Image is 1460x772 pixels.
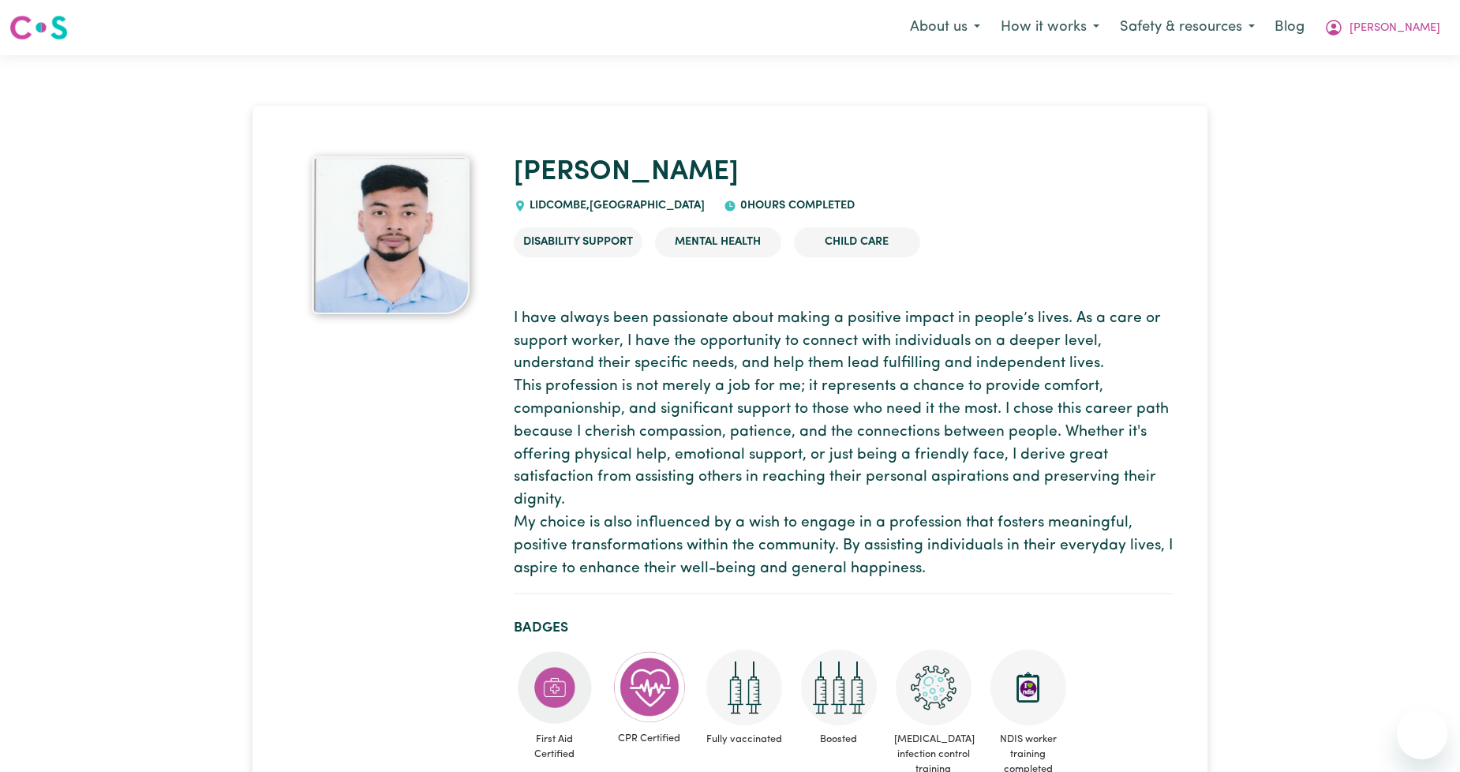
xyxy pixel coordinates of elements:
img: Care and support worker has completed First Aid Certification [517,650,593,725]
span: [PERSON_NAME] [1350,20,1440,37]
span: Fully vaccinated [703,725,785,753]
iframe: Button to launch messaging window [1397,709,1447,759]
img: Care and support worker has completed CPR Certification [612,650,687,725]
li: Child care [794,227,920,257]
span: Boosted [798,725,880,753]
span: LIDCOMBE , [GEOGRAPHIC_DATA] [526,200,706,212]
li: Mental Health [655,227,781,257]
span: 0 hours completed [736,200,855,212]
img: Care and support worker has received booster dose of COVID-19 vaccination [801,650,877,725]
img: Careseekers logo [9,13,68,42]
img: Kushal [312,156,470,314]
button: How it works [990,11,1110,44]
button: Safety & resources [1110,11,1265,44]
img: CS Academy: COVID-19 Infection Control Training course completed [896,650,971,725]
img: CS Academy: Introduction to NDIS Worker Training course completed [990,650,1066,725]
a: Blog [1265,10,1314,45]
li: Disability Support [514,227,642,257]
a: Kushal's profile picture' [287,156,494,314]
span: CPR Certified [608,725,691,752]
a: [PERSON_NAME] [514,159,739,186]
button: My Account [1314,11,1451,44]
p: I have always been passionate about making a positive impact in people’s lives. As a care or supp... [514,308,1173,581]
span: First Aid Certified [514,725,596,768]
img: Care and support worker has received 2 doses of COVID-19 vaccine [706,650,782,725]
a: Careseekers logo [9,9,68,46]
h2: Badges [514,620,1173,636]
button: About us [900,11,990,44]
